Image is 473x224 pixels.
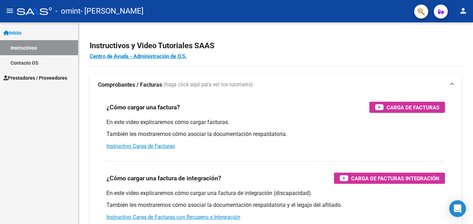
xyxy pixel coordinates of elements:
span: Carga de Facturas [387,103,439,112]
p: En este video explicaremos cómo cargar facturas. [106,118,445,126]
p: En este video explicaremos cómo cargar una factura de integración (discapacidad). [106,189,445,197]
p: También les mostraremos cómo asociar la documentación respaldatoria. [106,130,445,138]
mat-icon: menu [6,7,14,15]
button: Carga de Facturas Integración [334,173,445,184]
button: Carga de Facturas [369,102,445,113]
span: Inicio [4,29,21,37]
span: Carga de Facturas Integración [351,174,439,183]
p: También les mostraremos cómo asociar la documentación respaldatoria y el legajo del afiliado. [106,201,445,209]
h3: ¿Cómo cargar una factura de integración? [106,173,221,183]
span: - [PERSON_NAME] [81,3,144,19]
mat-icon: person [459,7,467,15]
strong: Comprobantes / Facturas [98,81,162,89]
h3: ¿Cómo cargar una factura? [106,102,180,112]
div: Open Intercom Messenger [449,200,466,217]
a: Centro de Ayuda - Administración de O.S. [90,53,187,59]
span: (haga click aquí para ver los tutoriales) [164,81,253,89]
a: Instructivo Carga de Facturas [106,143,175,149]
a: Instructivo Carga de Facturas con Recupero x Integración [106,214,240,220]
span: - omint [55,3,81,19]
h2: Instructivos y Video Tutoriales SAAS [90,39,462,52]
mat-expansion-panel-header: Comprobantes / Facturas (haga click aquí para ver los tutoriales) [90,74,462,96]
span: Prestadores / Proveedores [4,74,67,82]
